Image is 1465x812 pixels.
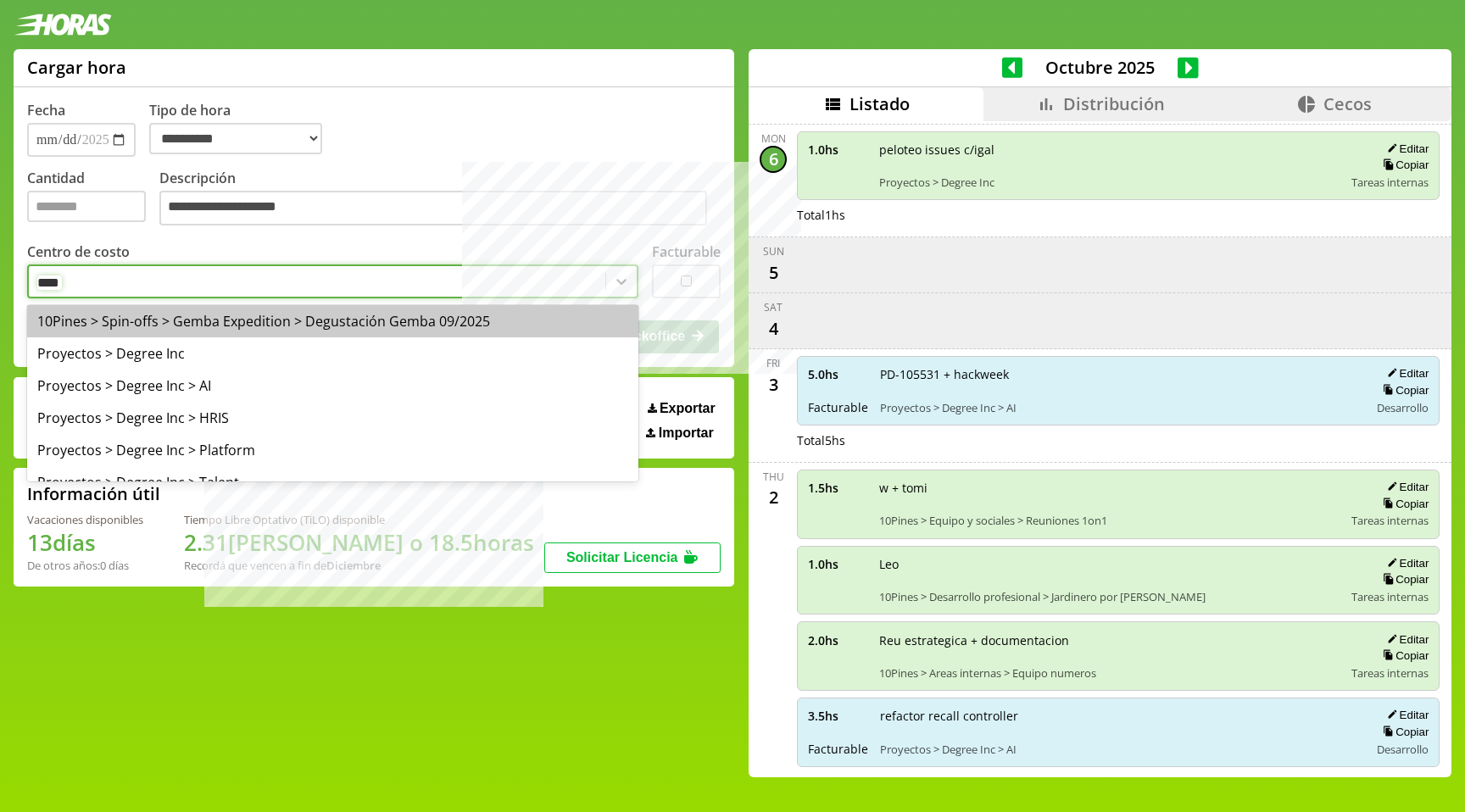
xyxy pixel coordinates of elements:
button: Editar [1382,366,1429,381]
div: Sat [764,300,783,314]
h1: 2.31 [PERSON_NAME] o 18.5 horas [184,527,534,558]
span: Cecos [1323,92,1372,115]
textarea: Descripción [159,191,707,226]
div: Sun [763,244,784,259]
button: Solicitar Licencia [544,542,721,573]
select: Tipo de hora [149,123,322,154]
div: Thu [763,470,784,484]
div: Mon [761,131,786,146]
label: Tipo de hora [149,101,336,157]
span: Importar [659,425,714,441]
span: Tareas internas [1351,589,1429,604]
span: Desarrollo [1377,742,1429,757]
div: 10Pines > Spin-offs > Gemba Expedition > Degustación Gemba 09/2025 [27,305,638,337]
div: Proyectos > Degree Inc > AI [27,370,638,402]
span: Proyectos > Degree Inc > AI [880,742,1357,757]
div: Fri [766,356,780,370]
span: Distribución [1063,92,1165,115]
span: Listado [849,92,910,115]
span: Solicitar Licencia [566,550,678,565]
button: Editar [1382,142,1429,156]
div: Recordá que vencen a fin de [184,558,534,573]
span: Desarrollo [1377,400,1429,415]
div: 4 [760,314,787,342]
div: Proyectos > Degree Inc [27,337,638,370]
span: Tareas internas [1351,513,1429,528]
div: Vacaciones disponibles [27,512,143,527]
div: Proyectos > Degree Inc > HRIS [27,402,638,434]
span: Exportar [660,401,716,416]
div: scrollable content [749,121,1451,776]
button: Copiar [1378,648,1429,663]
button: Copiar [1378,572,1429,587]
div: Proyectos > Degree Inc > Platform [27,434,638,466]
div: Tiempo Libre Optativo (TiLO) disponible [184,512,534,527]
label: Fecha [27,101,65,120]
label: Descripción [159,169,721,231]
span: Octubre 2025 [1022,56,1178,79]
span: 5.0 hs [808,366,868,382]
h1: 13 días [27,527,143,558]
h2: Información útil [27,482,160,505]
button: Editar [1382,708,1429,722]
b: Diciembre [326,558,381,573]
img: logotipo [14,14,112,36]
span: 10Pines > Areas internas > Equipo numeros [879,665,1340,681]
span: peloteo issues c/igal [879,142,1340,158]
span: Proyectos > Degree Inc [879,175,1340,190]
span: 1.0 hs [808,556,867,572]
button: Exportar [643,400,721,417]
span: 1.5 hs [808,480,867,496]
button: Copiar [1378,383,1429,398]
span: Tareas internas [1351,175,1429,190]
button: Copiar [1378,725,1429,739]
div: 6 [760,146,787,173]
span: Leo [879,556,1340,572]
div: 3 [760,370,787,398]
div: Total 1 hs [797,207,1440,223]
button: Editar [1382,480,1429,494]
span: Tareas internas [1351,665,1429,681]
span: 10Pines > Equipo y sociales > Reuniones 1on1 [879,513,1340,528]
span: w + tomi [879,480,1340,496]
div: Total 8 hs [797,774,1440,790]
span: 2.0 hs [808,632,867,648]
div: 2 [760,484,787,511]
span: Facturable [808,399,868,415]
span: 10Pines > Desarrollo profesional > Jardinero por [PERSON_NAME] [879,589,1340,604]
span: Facturable [808,741,868,757]
label: Centro de costo [27,242,130,261]
span: Proyectos > Degree Inc > AI [880,400,1357,415]
span: PD-105531 + hackweek [880,366,1357,382]
span: Reu estrategica + documentacion [879,632,1340,648]
div: 5 [760,259,787,286]
span: refactor recall controller [880,708,1357,724]
h1: Cargar hora [27,56,126,79]
div: De otros años: 0 días [27,558,143,573]
label: Cantidad [27,169,159,231]
div: Total 5 hs [797,432,1440,448]
span: 1.0 hs [808,142,867,158]
button: Editar [1382,556,1429,570]
div: Proyectos > Degree Inc > Talent [27,466,638,498]
input: Cantidad [27,191,146,222]
span: 3.5 hs [808,708,868,724]
button: Copiar [1378,497,1429,511]
label: Facturable [652,242,721,261]
button: Editar [1382,632,1429,647]
button: Copiar [1378,158,1429,172]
